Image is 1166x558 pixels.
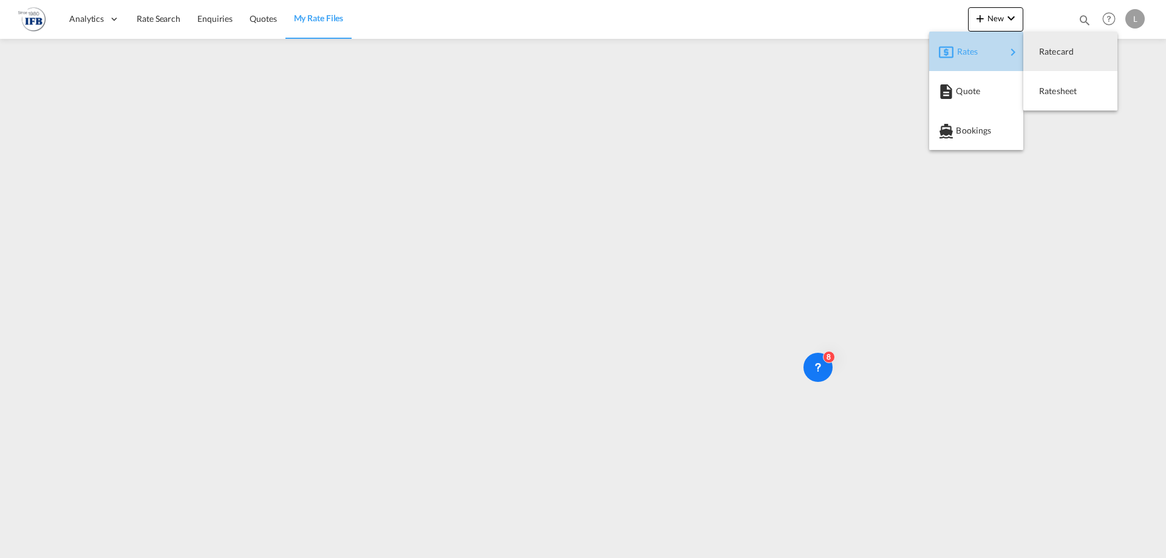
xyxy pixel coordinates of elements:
[939,115,1014,146] div: Bookings
[1006,45,1020,60] md-icon: icon-chevron-right
[929,111,1023,150] button: Bookings
[1039,79,1052,103] span: Ratesheet
[956,118,969,143] span: Bookings
[1033,76,1108,106] div: Ratesheet
[1039,39,1052,64] span: Ratecard
[957,39,972,64] span: Rates
[939,76,1014,106] div: Quote
[1033,36,1108,67] div: Ratecard
[956,79,969,103] span: Quote
[929,71,1023,111] button: Quote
